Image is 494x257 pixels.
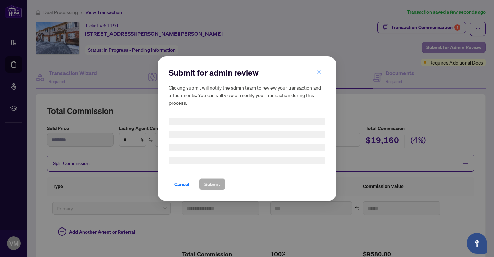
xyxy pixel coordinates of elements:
[169,67,325,78] h2: Submit for admin review
[199,178,225,190] button: Submit
[174,179,189,190] span: Cancel
[467,233,487,254] button: Open asap
[169,84,325,106] h5: Clicking submit will notify the admin team to review your transaction and attachments. You can st...
[169,178,195,190] button: Cancel
[317,70,321,74] span: close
